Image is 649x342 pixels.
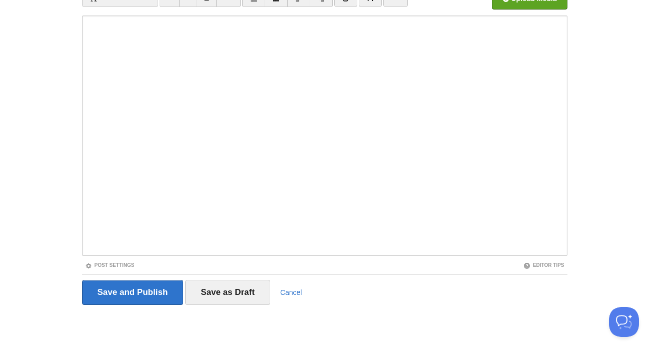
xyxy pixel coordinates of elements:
[523,262,564,268] a: Editor Tips
[85,262,135,268] a: Post Settings
[82,280,184,305] input: Save and Publish
[280,288,302,296] a: Cancel
[609,307,639,337] iframe: Help Scout Beacon - Open
[185,280,270,305] input: Save as Draft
